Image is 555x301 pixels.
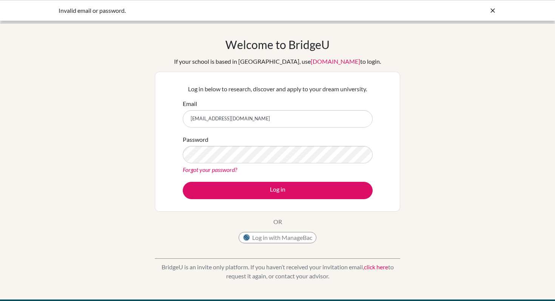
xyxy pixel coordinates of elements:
button: Log in with ManageBac [239,232,316,243]
a: click here [364,263,388,270]
div: Invalid email or password. [59,6,383,15]
a: Forgot your password? [183,166,237,173]
p: BridgeU is an invite only platform. If you haven’t received your invitation email, to request it ... [155,263,400,281]
p: OR [273,217,282,226]
p: Log in below to research, discover and apply to your dream university. [183,84,373,94]
label: Email [183,99,197,108]
button: Log in [183,182,373,199]
label: Password [183,135,208,144]
div: If your school is based in [GEOGRAPHIC_DATA], use to login. [174,57,381,66]
h1: Welcome to BridgeU [225,38,330,51]
a: [DOMAIN_NAME] [311,58,360,65]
